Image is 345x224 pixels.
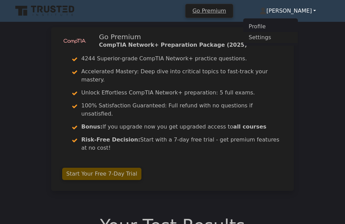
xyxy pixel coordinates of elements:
[188,6,230,15] a: Go Premium
[62,168,141,180] a: Start Your Free 7-Day Trial
[243,21,298,32] a: Profile
[243,32,298,43] a: Settings
[243,4,332,18] a: [PERSON_NAME]
[243,18,298,46] ul: [PERSON_NAME]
